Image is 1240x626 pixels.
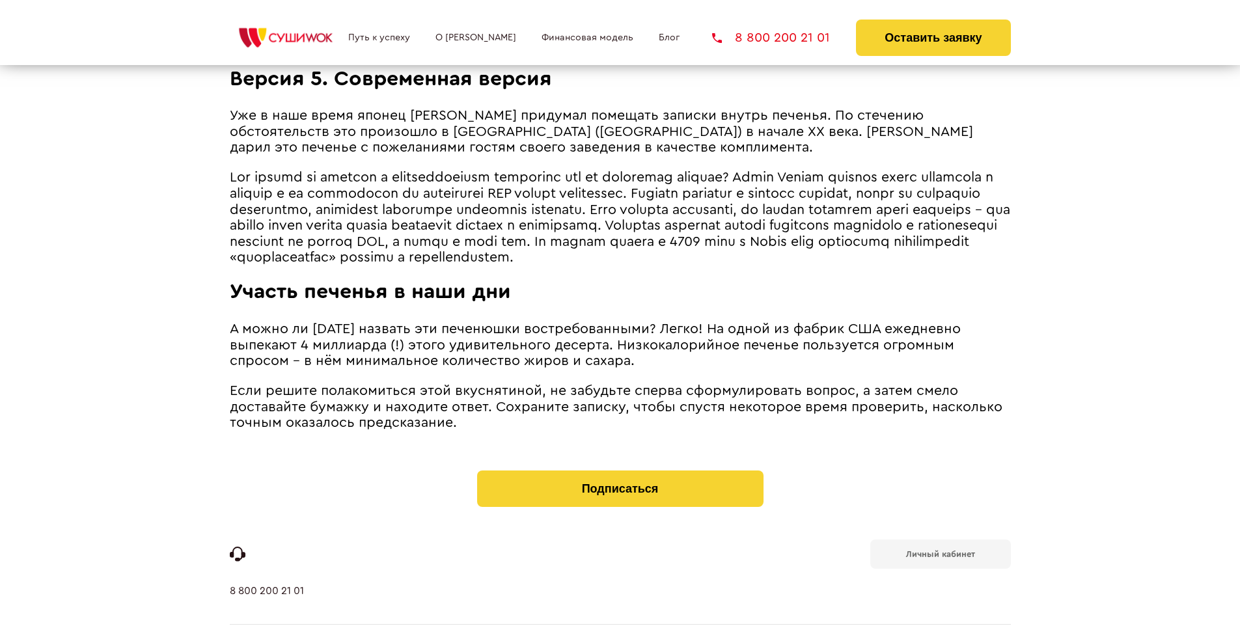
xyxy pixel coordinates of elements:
a: 8 800 200 21 01 [712,31,830,44]
span: Lor ipsumd si ametcon a elitseddoeiusm temporinc utl et doloremag aliquae? Admin Veniam quisnos e... [230,170,1010,264]
button: Оставить заявку [856,20,1010,56]
button: Подписаться [477,470,764,507]
span: Версия 5. Современная версия [230,68,552,89]
a: Финансовая модель [542,33,633,43]
a: Личный кабинет [870,539,1011,569]
span: А можно ли [DATE] назвать эти печенюшки востребованными? Легко! На одной из фабрик США ежедневно ... [230,322,961,368]
a: Блог [659,33,680,43]
span: Уже в наше время японец [PERSON_NAME] придумал помещать записки внутрь печенья. По стечению обсто... [230,109,973,154]
a: О [PERSON_NAME] [435,33,516,43]
b: Личный кабинет [906,550,975,558]
span: Если решите полакомиться этой вкуснятиной, не забудьте сперва сформулировать вопрос, а затем смел... [230,384,1002,429]
span: 8 800 200 21 01 [735,31,830,44]
a: Путь к успеху [348,33,410,43]
span: Участь печенья в наши дни [230,281,511,302]
a: 8 800 200 21 01 [230,585,304,624]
